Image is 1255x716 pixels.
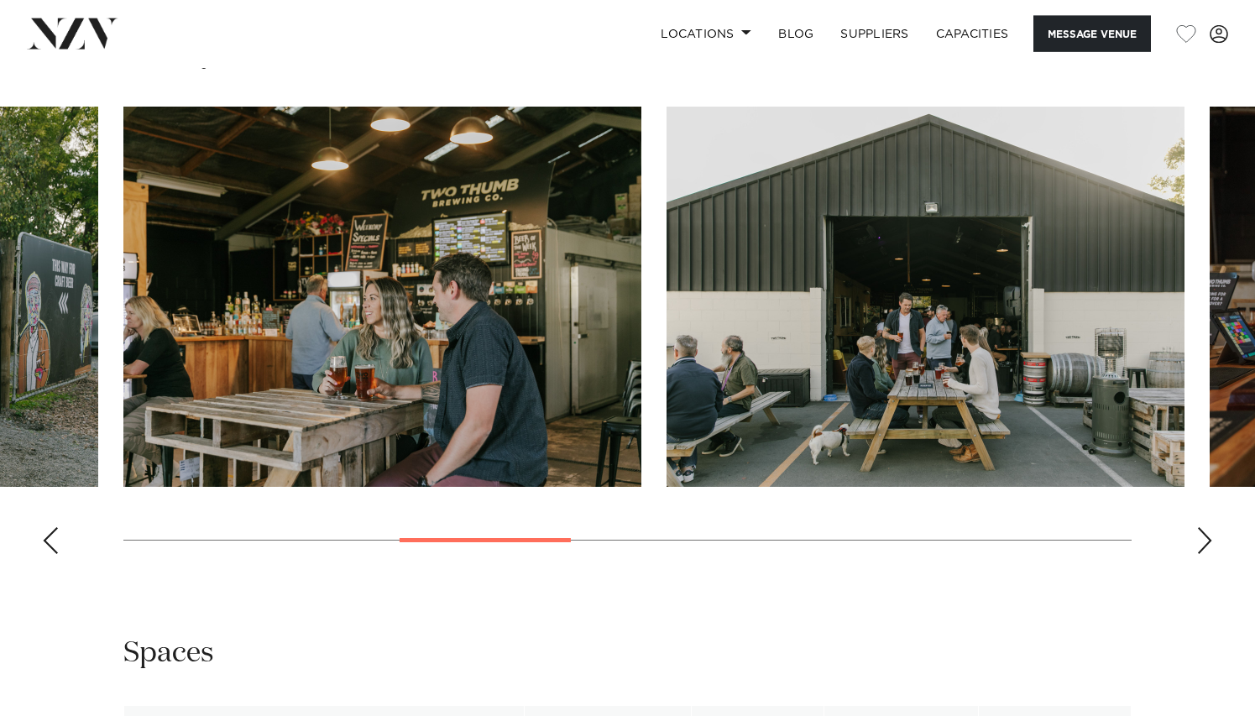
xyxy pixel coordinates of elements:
[27,18,118,49] img: nzv-logo.png
[827,16,922,52] a: SUPPLIERS
[123,107,641,487] swiper-slide: 4 / 11
[123,635,214,672] h2: Spaces
[647,16,765,52] a: Locations
[1033,16,1151,52] button: Message Venue
[667,107,1184,487] swiper-slide: 5 / 11
[923,16,1022,52] a: Capacities
[765,16,827,52] a: BLOG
